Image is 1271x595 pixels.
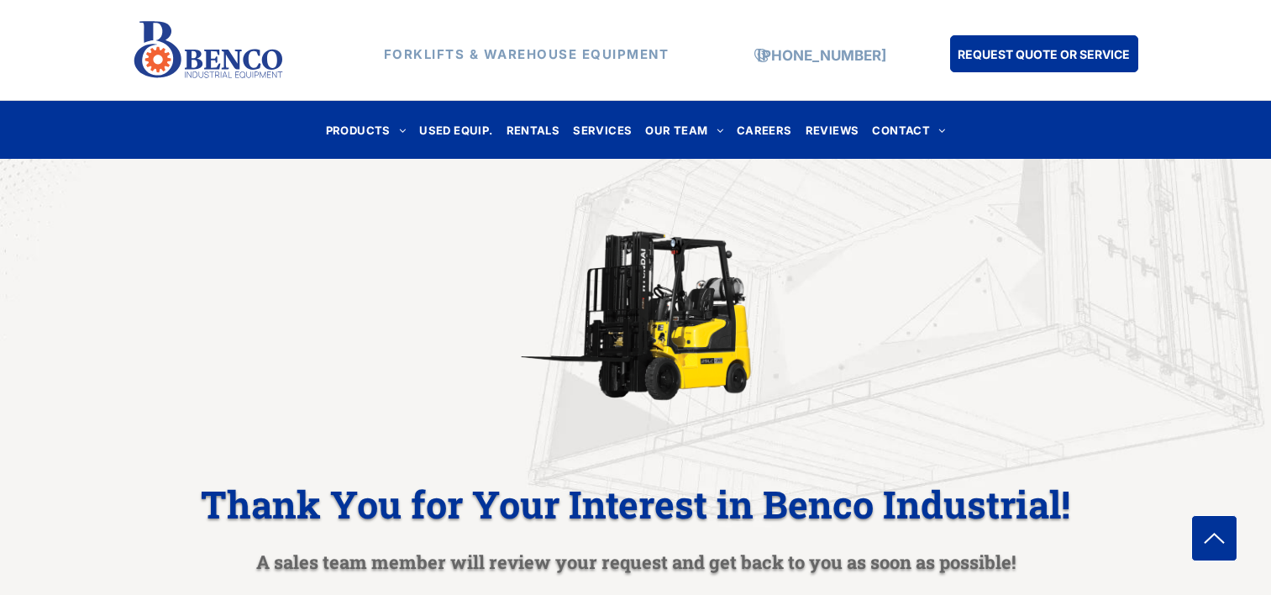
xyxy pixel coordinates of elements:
[730,118,799,141] a: CAREERS
[958,39,1130,70] span: REQUEST QUOTE OR SERVICE
[566,118,638,141] a: SERVICES
[256,550,1016,574] span: A sales team member will review your request and get back to you as soon as possible!
[950,35,1138,72] a: REQUEST QUOTE OR SERVICE
[384,46,670,62] strong: FORKLIFTS & WAREHOUSE EQUIPMENT
[201,479,1070,529] span: Thank You for Your Interest in Benco Industrial!
[412,118,499,141] a: USED EQUIP.
[319,118,413,141] a: PRODUCTS
[638,118,730,141] a: OUR TEAM
[865,118,952,141] a: CONTACT
[799,118,866,141] a: REVIEWS
[500,118,567,141] a: RENTALS
[757,47,886,64] a: [PHONE_NUMBER]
